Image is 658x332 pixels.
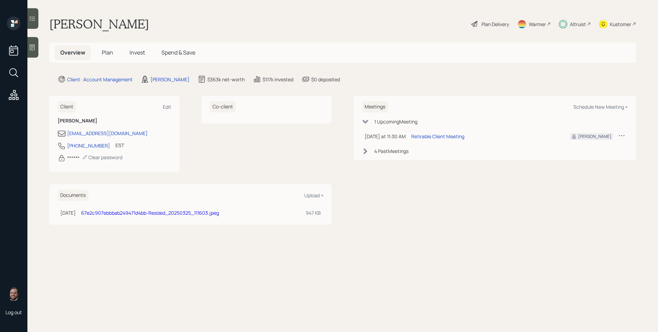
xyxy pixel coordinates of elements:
[304,192,324,199] div: Upload +
[102,49,113,56] span: Plan
[5,309,22,316] div: Log out
[573,104,628,110] div: Schedule New Meeting +
[58,190,88,201] h6: Documents
[67,76,133,83] div: Client · Account Management
[81,210,219,216] a: 67e2c907ebbbab249471d4bb-Resized_20250325_111603.jpeg
[374,147,409,155] div: 4 Past Meeting s
[60,49,85,56] span: Overview
[161,49,195,56] span: Spend & Save
[7,287,21,301] img: james-distasi-headshot.png
[306,209,321,216] div: 947 KB
[362,101,388,112] h6: Meetings
[610,21,631,28] div: Kustomer
[49,16,149,32] h1: [PERSON_NAME]
[115,142,124,149] div: EST
[263,76,293,83] div: $117k invested
[150,76,190,83] div: [PERSON_NAME]
[311,76,340,83] div: $0 deposited
[365,133,406,140] div: [DATE] at 11:30 AM
[58,101,76,112] h6: Client
[67,142,110,149] div: [PHONE_NUMBER]
[67,130,148,137] div: [EMAIL_ADDRESS][DOMAIN_NAME]
[210,101,236,112] h6: Co-client
[58,118,171,124] h6: [PERSON_NAME]
[529,21,546,28] div: Warmer
[578,133,611,140] div: [PERSON_NAME]
[411,133,464,140] div: Retirable Client Meeting
[82,154,122,161] div: Clear password
[130,49,145,56] span: Invest
[163,104,171,110] div: Edit
[482,21,509,28] div: Plan Delivery
[60,209,76,216] div: [DATE]
[570,21,586,28] div: Altruist
[374,118,417,125] div: 1 Upcoming Meeting
[207,76,245,83] div: $363k net-worth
